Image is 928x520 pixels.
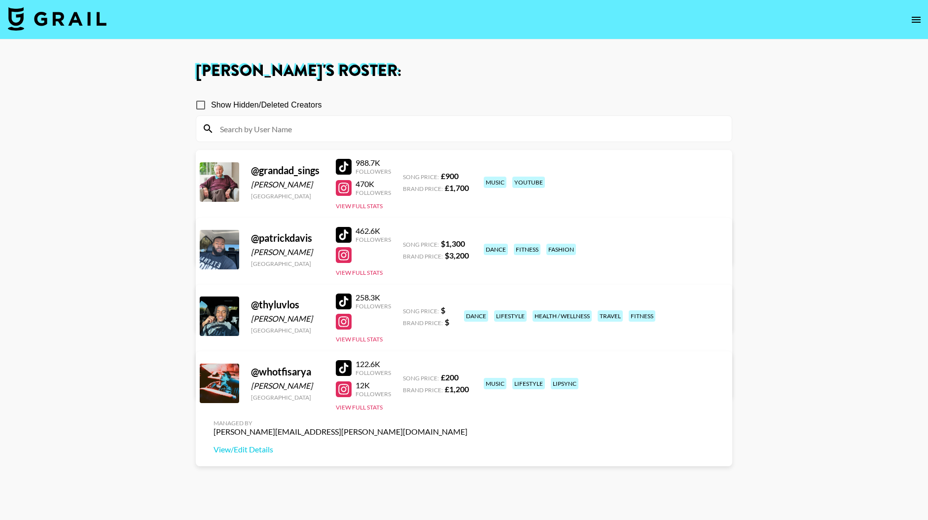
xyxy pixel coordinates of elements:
div: Managed By [214,419,467,427]
div: Followers [356,302,391,310]
div: 258.3K [356,293,391,302]
span: Brand Price: [403,319,443,327]
div: Followers [356,390,391,398]
div: fitness [514,244,540,255]
div: [PERSON_NAME] [251,314,324,324]
div: 470K [356,179,391,189]
span: Brand Price: [403,253,443,260]
div: 988.7K [356,158,391,168]
strong: $ 1,300 [441,239,465,248]
div: lipsync [551,378,578,389]
strong: $ [445,317,449,327]
div: [PERSON_NAME] [251,180,324,189]
div: Followers [356,236,391,243]
div: @ thyluvlos [251,298,324,311]
div: @ whotfisarya [251,366,324,378]
input: Search by User Name [214,121,726,137]
div: Followers [356,189,391,196]
div: Followers [356,369,391,376]
strong: $ 3,200 [445,251,469,260]
strong: £ 900 [441,171,459,181]
div: [PERSON_NAME] [251,381,324,391]
div: dance [484,244,508,255]
button: View Full Stats [336,335,383,343]
img: Grail Talent [8,7,107,31]
span: Show Hidden/Deleted Creators [211,99,322,111]
div: [GEOGRAPHIC_DATA] [251,260,324,267]
div: [GEOGRAPHIC_DATA] [251,327,324,334]
button: open drawer [906,10,926,30]
div: [PERSON_NAME] [251,247,324,257]
button: View Full Stats [336,202,383,210]
span: Song Price: [403,173,439,181]
div: @ patrickdavis [251,232,324,244]
button: View Full Stats [336,404,383,411]
span: Brand Price: [403,185,443,192]
div: music [484,378,506,389]
div: music [484,177,506,188]
div: 12K [356,380,391,390]
h1: [PERSON_NAME] 's Roster: [196,63,732,79]
div: lifestyle [512,378,545,389]
div: fashion [546,244,576,255]
div: 122.6K [356,359,391,369]
span: Brand Price: [403,386,443,394]
a: View/Edit Details [214,445,467,454]
span: Song Price: [403,307,439,315]
div: Followers [356,168,391,175]
button: View Full Stats [336,269,383,276]
div: health / wellness [533,310,592,322]
strong: $ [441,305,445,315]
div: 462.6K [356,226,391,236]
div: youtube [512,177,545,188]
div: lifestyle [494,310,527,322]
div: [GEOGRAPHIC_DATA] [251,192,324,200]
strong: £ 1,200 [445,384,469,394]
div: @ grandad_sings [251,164,324,177]
strong: £ 200 [441,372,459,382]
div: travel [598,310,623,322]
div: fitness [629,310,655,322]
strong: £ 1,700 [445,183,469,192]
div: [GEOGRAPHIC_DATA] [251,394,324,401]
span: Song Price: [403,374,439,382]
div: [PERSON_NAME][EMAIL_ADDRESS][PERSON_NAME][DOMAIN_NAME] [214,427,467,437]
span: Song Price: [403,241,439,248]
div: dance [464,310,488,322]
